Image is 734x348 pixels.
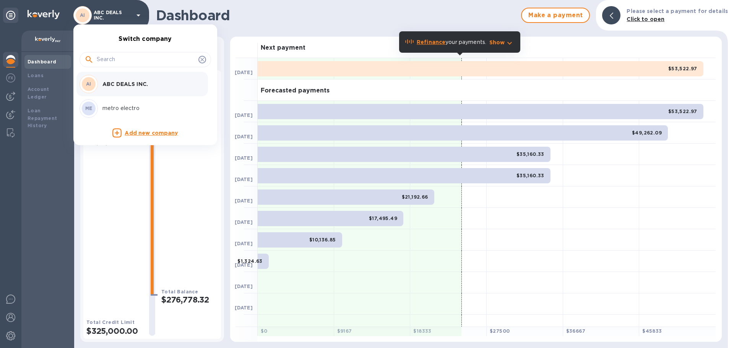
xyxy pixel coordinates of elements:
[102,80,199,88] p: ABC DEALS INC.
[102,104,199,112] p: metro electro
[86,81,91,87] b: AI
[85,105,93,111] b: ME
[125,129,178,138] p: Add new company
[97,54,195,65] input: Search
